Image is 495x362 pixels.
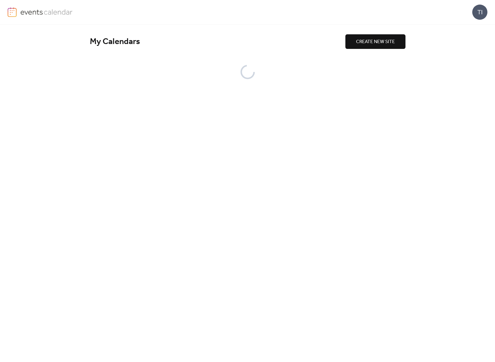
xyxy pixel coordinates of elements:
[90,36,345,47] div: My Calendars
[345,34,405,49] button: CREATE NEW SITE
[356,38,395,46] span: CREATE NEW SITE
[20,7,73,16] img: logo-type
[472,5,487,20] div: TI
[8,7,17,17] img: logo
